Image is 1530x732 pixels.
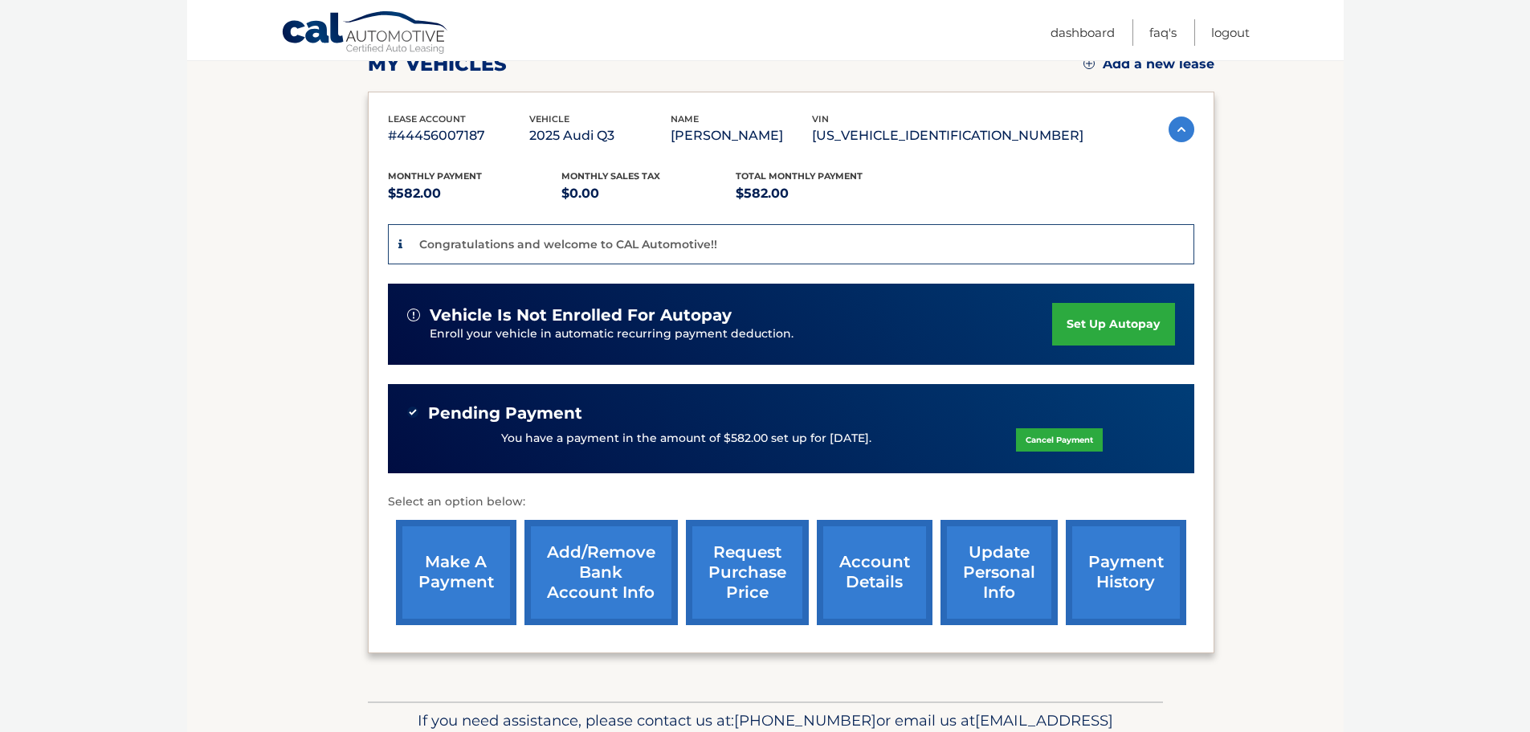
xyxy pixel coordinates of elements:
[1083,56,1214,72] a: Add a new lease
[281,10,450,57] a: Cal Automotive
[1051,19,1115,46] a: Dashboard
[388,125,529,147] p: #44456007187
[529,113,569,125] span: vehicle
[529,125,671,147] p: 2025 Audi Q3
[428,403,582,423] span: Pending Payment
[812,125,1083,147] p: [US_VEHICLE_IDENTIFICATION_NUMBER]
[1149,19,1177,46] a: FAQ's
[1083,58,1095,69] img: add.svg
[734,711,876,730] span: [PHONE_NUMBER]
[407,309,420,321] img: alert-white.svg
[1052,303,1174,346] a: set up autopay
[419,237,717,251] p: Congratulations and welcome to CAL Automotive!!
[1169,117,1194,142] img: accordion-active.svg
[736,170,863,182] span: Total Monthly Payment
[501,430,871,448] p: You have a payment in the amount of $582.00 set up for [DATE].
[812,113,829,125] span: vin
[940,520,1058,625] a: update personal info
[561,182,736,205] p: $0.00
[388,113,466,125] span: lease account
[407,407,418,418] img: check-green.svg
[561,170,660,182] span: Monthly sales Tax
[671,125,812,147] p: [PERSON_NAME]
[736,182,910,205] p: $582.00
[817,520,932,625] a: account details
[524,520,678,625] a: Add/Remove bank account info
[368,52,507,76] h2: my vehicles
[430,305,732,325] span: vehicle is not enrolled for autopay
[1016,428,1103,452] a: Cancel Payment
[671,113,699,125] span: name
[430,325,1053,343] p: Enroll your vehicle in automatic recurring payment deduction.
[1066,520,1186,625] a: payment history
[388,170,482,182] span: Monthly Payment
[388,493,1194,512] p: Select an option below:
[388,182,562,205] p: $582.00
[686,520,809,625] a: request purchase price
[396,520,516,625] a: make a payment
[1211,19,1250,46] a: Logout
